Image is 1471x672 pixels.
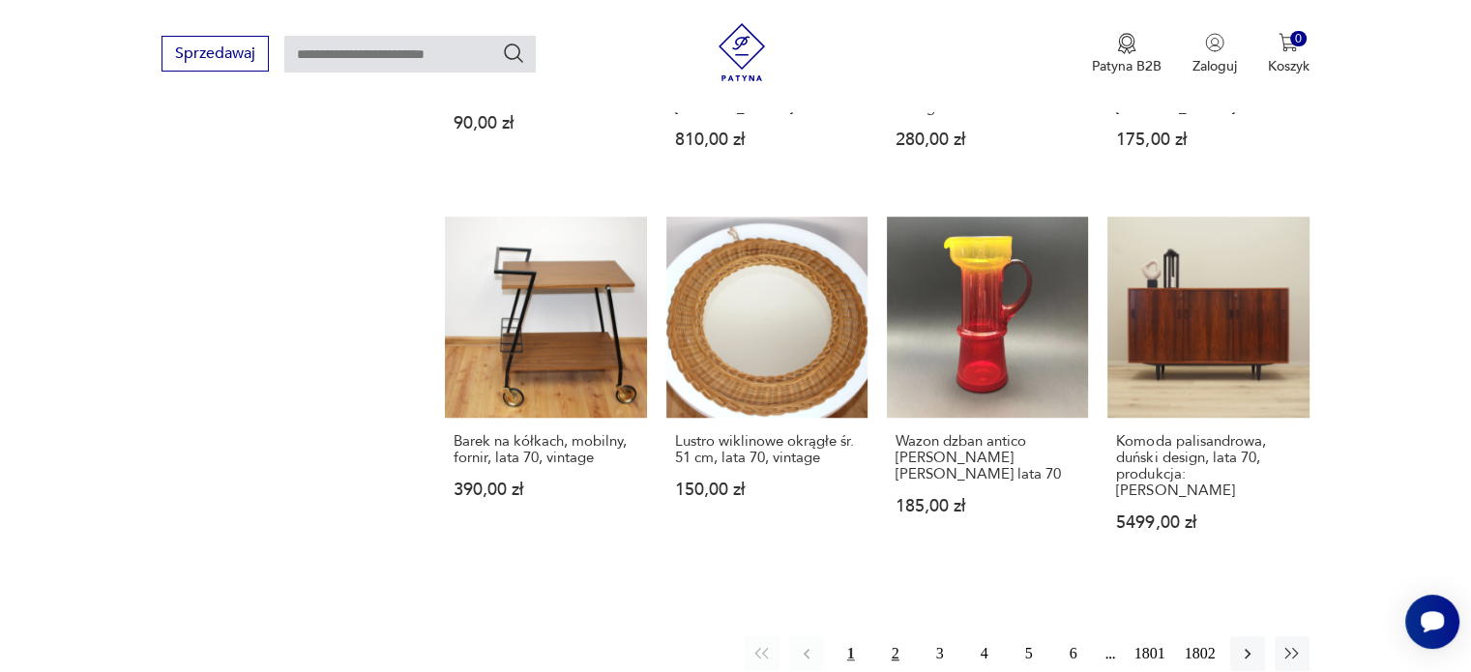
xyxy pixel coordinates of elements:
[1279,33,1298,52] img: Ikona koszyka
[1405,595,1459,649] iframe: Smartsupp widget button
[1116,514,1300,531] p: 5499,00 zł
[1268,33,1309,75] button: 0Koszyk
[1180,636,1221,671] button: 1802
[675,482,859,498] p: 150,00 zł
[1268,57,1309,75] p: Koszyk
[502,42,525,65] button: Szukaj
[896,131,1079,148] p: 280,00 zł
[1012,636,1046,671] button: 5
[1116,67,1300,116] h3: Wazon dzban antico [PERSON_NAME] [PERSON_NAME] lata 70
[713,23,771,81] img: Patyna - sklep z meblami i dekoracjami vintage
[1056,636,1091,671] button: 6
[445,217,646,569] a: Barek na kółkach, mobilny, fornir, lata 70, vintageBarek na kółkach, mobilny, fornir, lata 70, vi...
[1116,433,1300,499] h3: Komoda palisandrowa, duński design, lata 70, produkcja: [PERSON_NAME]
[896,498,1079,514] p: 185,00 zł
[834,636,868,671] button: 1
[1192,57,1237,75] p: Zaloguj
[1092,33,1162,75] a: Ikona medaluPatyna B2B
[878,636,913,671] button: 2
[1107,217,1309,569] a: Komoda palisandrowa, duński design, lata 70, produkcja: DaniaKomoda palisandrowa, duński design, ...
[675,433,859,466] h3: Lustro wiklinowe okrągłe śr. 51 cm, lata 70, vintage
[1092,33,1162,75] button: Patyna B2B
[162,48,269,62] a: Sprzedawaj
[675,67,859,116] h3: Lampka Artemide Microlight | [PERSON_NAME]
[967,636,1002,671] button: 4
[1205,33,1224,52] img: Ikonka użytkownika
[1117,33,1136,54] img: Ikona medalu
[923,636,957,671] button: 3
[1130,636,1170,671] button: 1801
[896,433,1079,482] h3: Wazon dzban antico [PERSON_NAME] [PERSON_NAME] lata 70
[675,131,859,148] p: 810,00 zł
[162,36,269,72] button: Sprzedawaj
[1116,131,1300,148] p: 175,00 zł
[1192,33,1237,75] button: Zaloguj
[454,115,637,131] p: 90,00 zł
[1290,31,1307,47] div: 0
[896,67,1079,116] h3: Wieszak ścienny z półką, 5 haczyków, lata 60/70, vintage
[454,482,637,498] p: 390,00 zł
[454,433,637,466] h3: Barek na kółkach, mobilny, fornir, lata 70, vintage
[1092,57,1162,75] p: Patyna B2B
[887,217,1088,569] a: Wazon dzban antico Zuber Czesław Huta Barbara lata 70Wazon dzban antico [PERSON_NAME] [PERSON_NAM...
[666,217,868,569] a: Lustro wiklinowe okrągłe śr. 51 cm, lata 70, vintageLustro wiklinowe okrągłe śr. 51 cm, lata 70, ...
